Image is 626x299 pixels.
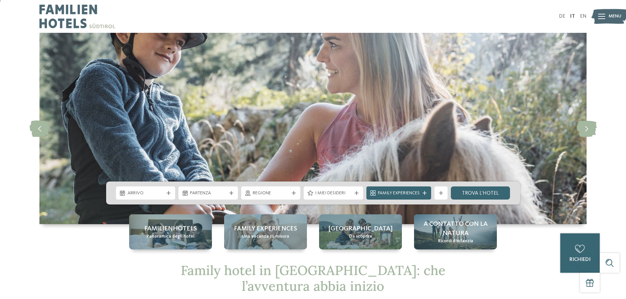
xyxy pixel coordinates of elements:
span: Da scoprire [349,233,372,240]
span: Family Experiences [378,190,420,197]
a: Family hotel in Trentino Alto Adige: la vacanza ideale per grandi e piccini [GEOGRAPHIC_DATA] Da ... [319,214,402,249]
span: Una vacanza su misura [242,233,289,240]
a: trova l’hotel [451,186,510,200]
a: Family hotel in Trentino Alto Adige: la vacanza ideale per grandi e piccini A contatto con la nat... [414,214,497,249]
a: richiedi [560,233,600,273]
span: Family experiences [234,224,297,233]
span: Family hotel in [GEOGRAPHIC_DATA]: che l’avventura abbia inizio [181,262,446,294]
a: Family hotel in Trentino Alto Adige: la vacanza ideale per grandi e piccini Familienhotels Panora... [129,214,212,249]
span: [GEOGRAPHIC_DATA] [329,224,393,233]
span: I miei desideri [315,190,352,197]
span: Partenza [190,190,226,197]
span: A contatto con la natura [421,220,490,238]
span: Ricordi d’infanzia [438,238,473,245]
span: Regione [253,190,289,197]
span: Arrivo [128,190,164,197]
span: Menu [609,13,621,20]
img: Family hotel in Trentino Alto Adige: la vacanza ideale per grandi e piccini [39,33,587,224]
a: IT [570,14,575,19]
span: richiedi [569,257,591,262]
span: Panoramica degli hotel [147,233,195,240]
a: EN [580,14,587,19]
span: Familienhotels [144,224,197,233]
a: Family hotel in Trentino Alto Adige: la vacanza ideale per grandi e piccini Family experiences Un... [224,214,307,249]
a: DE [559,14,565,19]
